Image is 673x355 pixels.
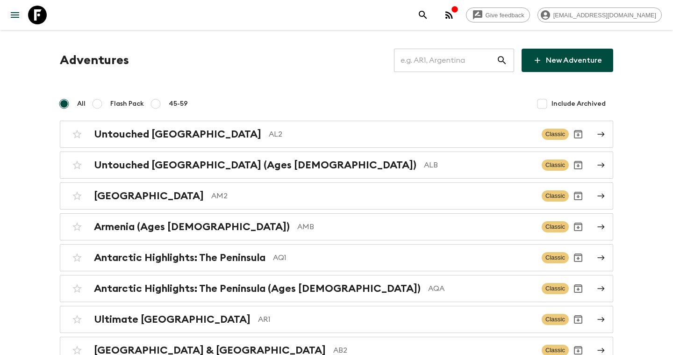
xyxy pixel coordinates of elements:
a: Give feedback [466,7,530,22]
h2: Untouched [GEOGRAPHIC_DATA] (Ages [DEMOGRAPHIC_DATA]) [94,159,416,171]
a: Ultimate [GEOGRAPHIC_DATA]AR1ClassicArchive [60,306,613,333]
p: AM2 [211,190,534,202]
button: Archive [569,248,587,267]
a: Untouched [GEOGRAPHIC_DATA]AL2ClassicArchive [60,121,613,148]
span: Classic [542,159,569,171]
span: Classic [542,252,569,263]
div: [EMAIL_ADDRESS][DOMAIN_NAME] [537,7,662,22]
p: AMB [297,221,534,232]
span: Include Archived [551,99,606,109]
a: New Adventure [522,49,613,72]
span: Classic [542,221,569,232]
button: menu [6,6,24,24]
a: Antarctic Highlights: The PeninsulaAQ1ClassicArchive [60,244,613,271]
span: Give feedback [480,12,530,19]
p: AQA [428,283,534,294]
span: All [77,99,86,109]
button: Archive [569,125,587,144]
input: e.g. AR1, Argentina [394,47,496,73]
button: Archive [569,310,587,329]
button: Archive [569,217,587,236]
p: ALB [424,159,534,171]
button: search adventures [414,6,432,24]
span: Classic [542,314,569,325]
button: Archive [569,187,587,205]
h2: Ultimate [GEOGRAPHIC_DATA] [94,313,251,326]
span: Flash Pack [110,99,144,109]
a: [GEOGRAPHIC_DATA]AM2ClassicArchive [60,182,613,210]
span: [EMAIL_ADDRESS][DOMAIN_NAME] [548,12,661,19]
span: 45-59 [169,99,188,109]
a: Armenia (Ages [DEMOGRAPHIC_DATA])AMBClassicArchive [60,213,613,240]
button: Archive [569,156,587,174]
span: Classic [542,190,569,202]
p: AR1 [258,314,534,325]
button: Archive [569,279,587,298]
h2: Antarctic Highlights: The Peninsula [94,252,265,264]
p: AQ1 [273,252,534,263]
span: Classic [542,129,569,140]
h1: Adventures [60,51,129,70]
a: Antarctic Highlights: The Peninsula (Ages [DEMOGRAPHIC_DATA])AQAClassicArchive [60,275,613,302]
h2: Untouched [GEOGRAPHIC_DATA] [94,128,261,140]
span: Classic [542,283,569,294]
h2: [GEOGRAPHIC_DATA] [94,190,204,202]
h2: Antarctic Highlights: The Peninsula (Ages [DEMOGRAPHIC_DATA]) [94,283,421,295]
a: Untouched [GEOGRAPHIC_DATA] (Ages [DEMOGRAPHIC_DATA])ALBClassicArchive [60,152,613,179]
h2: Armenia (Ages [DEMOGRAPHIC_DATA]) [94,221,290,233]
p: AL2 [269,129,534,140]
